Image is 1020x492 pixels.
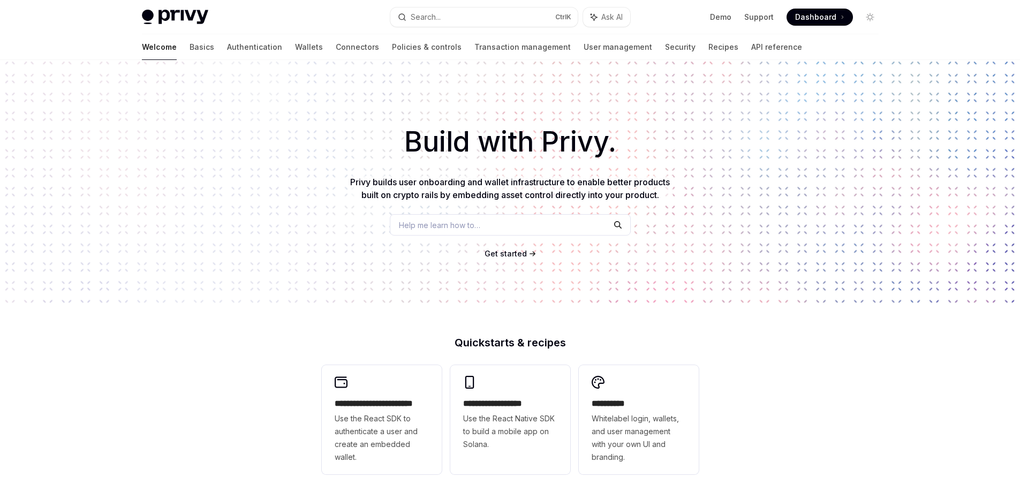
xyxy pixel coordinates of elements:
a: Dashboard [787,9,853,26]
button: Search...CtrlK [390,7,578,27]
span: Whitelabel login, wallets, and user management with your own UI and branding. [592,412,686,464]
span: Dashboard [795,12,836,22]
a: Get started [485,248,527,259]
a: Basics [190,34,214,60]
span: Get started [485,249,527,258]
span: Use the React SDK to authenticate a user and create an embedded wallet. [335,412,429,464]
h2: Quickstarts & recipes [322,337,699,348]
a: Authentication [227,34,282,60]
h1: Build with Privy. [17,121,1003,163]
a: **** **** **** ***Use the React Native SDK to build a mobile app on Solana. [450,365,570,474]
span: Ask AI [601,12,623,22]
button: Toggle dark mode [862,9,879,26]
span: Ctrl K [555,13,571,21]
a: Support [744,12,774,22]
a: Policies & controls [392,34,462,60]
button: Ask AI [583,7,630,27]
img: light logo [142,10,208,25]
span: Use the React Native SDK to build a mobile app on Solana. [463,412,557,451]
span: Privy builds user onboarding and wallet infrastructure to enable better products built on crypto ... [350,177,670,200]
a: API reference [751,34,802,60]
a: Transaction management [474,34,571,60]
a: Connectors [336,34,379,60]
a: Recipes [708,34,738,60]
a: Security [665,34,696,60]
span: Help me learn how to… [399,219,480,231]
a: Welcome [142,34,177,60]
a: **** *****Whitelabel login, wallets, and user management with your own UI and branding. [579,365,699,474]
a: Demo [710,12,731,22]
a: User management [584,34,652,60]
div: Search... [411,11,441,24]
a: Wallets [295,34,323,60]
